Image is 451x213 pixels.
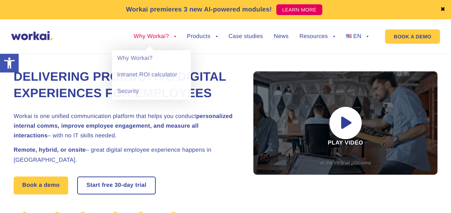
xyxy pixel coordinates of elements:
[274,34,288,39] a: News
[187,34,218,39] a: Products
[440,7,445,13] a: ✖
[353,33,361,39] span: EN
[133,34,176,39] a: Why Workai?
[14,147,86,153] strong: Remote, hybrid, or onsite
[299,34,335,39] a: Resources
[229,34,263,39] a: Case studies
[4,151,197,209] iframe: Popup CTA
[14,112,236,141] h2: Workai is one unified communication platform that helps you conduct – with no IT skills needed.
[14,113,232,139] strong: personalized internal comms, improve employee engagement, and measure all interactions
[112,83,191,100] a: Security
[112,50,191,67] a: Why Workai?
[385,29,440,44] a: BOOK A DEMO
[126,5,272,14] p: Workai premieres 3 new AI-powered modules!
[276,4,322,15] a: LEARN MORE
[253,71,437,175] div: Play video
[14,69,236,102] h1: Delivering Productive Digital Experiences for Employees
[14,145,236,165] h2: – great digital employee experience happens in [GEOGRAPHIC_DATA].
[112,67,191,83] a: Intranet ROI calculator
